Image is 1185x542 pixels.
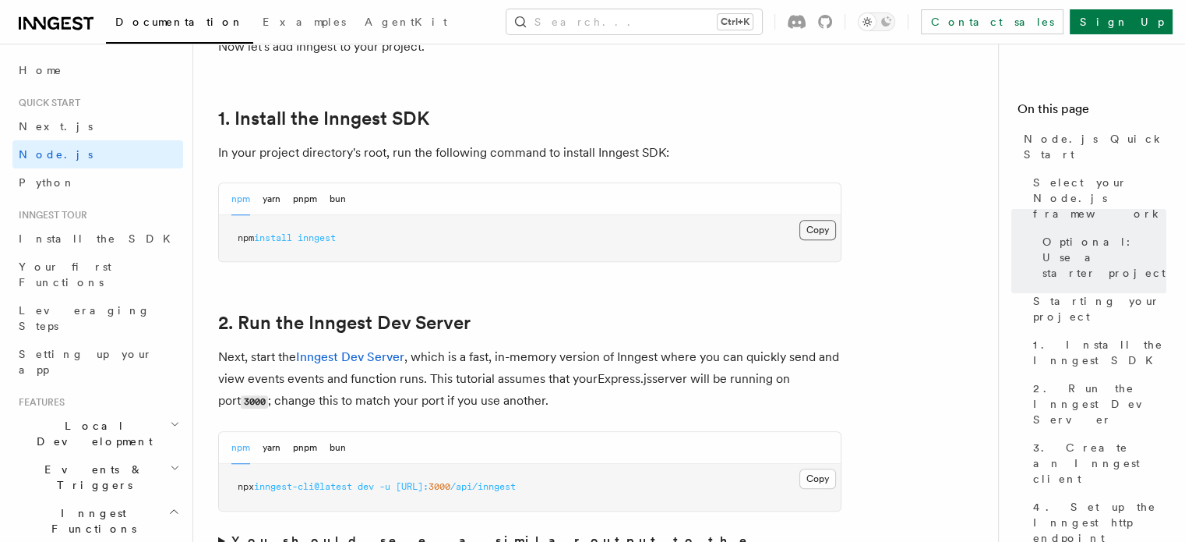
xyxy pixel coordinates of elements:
[293,183,317,215] button: pnpm
[296,349,404,364] a: Inngest Dev Server
[12,225,183,253] a: Install the SDK
[1070,9,1173,34] a: Sign Up
[253,5,355,42] a: Examples
[1027,374,1166,434] a: 2. Run the Inngest Dev Server
[19,232,180,245] span: Install the SDK
[355,5,457,42] a: AgentKit
[263,183,280,215] button: yarn
[921,9,1063,34] a: Contact sales
[12,455,183,499] button: Events & Triggers
[1024,131,1166,162] span: Node.js Quick Start
[1033,381,1166,427] span: 2. Run the Inngest Dev Server
[1017,100,1166,125] h4: On this page
[218,108,429,129] a: 1. Install the Inngest SDK
[19,148,93,161] span: Node.js
[19,62,62,78] span: Home
[231,432,250,464] button: npm
[718,14,753,30] kbd: Ctrl+K
[218,36,841,58] p: Now let's add Inngest to your project.
[19,260,111,289] span: Your first Functions
[330,432,346,464] button: bun
[218,346,841,413] p: Next, start the , which is a fast, in-memory version of Inngest where you can quickly send and vi...
[358,481,374,492] span: dev
[106,5,253,44] a: Documentation
[1033,337,1166,368] span: 1. Install the Inngest SDK
[238,481,254,492] span: npx
[19,120,93,133] span: Next.js
[1042,234,1166,281] span: Optional: Use a starter project
[1033,175,1166,221] span: Select your Node.js framework
[396,481,429,492] span: [URL]:
[19,176,76,189] span: Python
[12,97,80,109] span: Quick start
[218,312,471,334] a: 2. Run the Inngest Dev Server
[115,16,244,28] span: Documentation
[12,396,65,409] span: Features
[218,142,841,164] p: In your project directory's root, run the following command to install Inngest SDK:
[241,395,268,409] code: 3000
[12,462,170,493] span: Events & Triggers
[330,183,346,215] button: bun
[12,112,183,140] a: Next.js
[12,253,183,296] a: Your first Functions
[1027,287,1166,331] a: Starting your project
[19,304,150,332] span: Leveraging Steps
[238,232,254,243] span: npm
[12,140,183,168] a: Node.js
[12,418,170,449] span: Local Development
[254,232,292,243] span: install
[450,481,516,492] span: /api/inngest
[1027,434,1166,493] a: 3. Create an Inngest client
[298,232,336,243] span: inngest
[1033,440,1166,487] span: 3. Create an Inngest client
[293,432,317,464] button: pnpm
[12,56,183,84] a: Home
[799,220,836,240] button: Copy
[12,296,183,340] a: Leveraging Steps
[506,9,762,34] button: Search...Ctrl+K
[858,12,895,31] button: Toggle dark mode
[1027,168,1166,228] a: Select your Node.js framework
[1017,125,1166,168] a: Node.js Quick Start
[19,348,153,376] span: Setting up your app
[1036,228,1166,287] a: Optional: Use a starter project
[429,481,450,492] span: 3000
[799,469,836,489] button: Copy
[254,481,352,492] span: inngest-cli@latest
[1033,293,1166,324] span: Starting your project
[263,16,346,28] span: Examples
[365,16,447,28] span: AgentKit
[12,168,183,197] a: Python
[12,505,168,537] span: Inngest Functions
[379,481,390,492] span: -u
[231,183,250,215] button: npm
[12,412,183,455] button: Local Development
[12,209,87,221] span: Inngest tour
[1027,331,1166,374] a: 1. Install the Inngest SDK
[263,432,280,464] button: yarn
[12,340,183,384] a: Setting up your app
